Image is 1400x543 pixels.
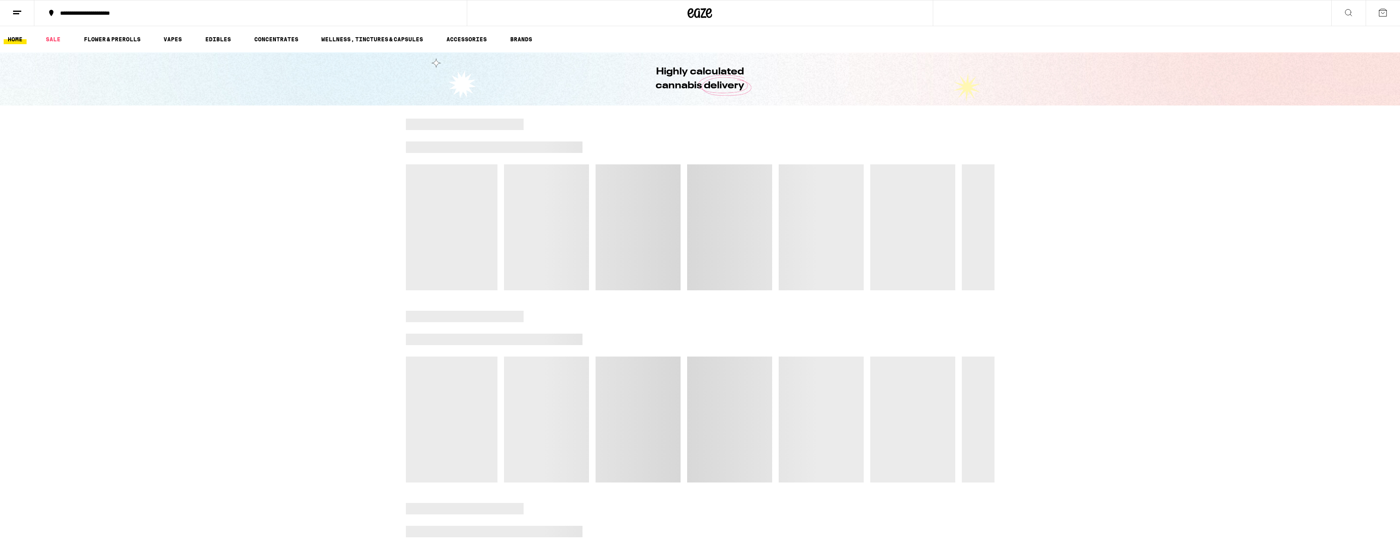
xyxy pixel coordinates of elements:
[633,65,768,93] h1: Highly calculated cannabis delivery
[442,34,491,44] a: ACCESSORIES
[506,34,536,44] a: BRANDS
[80,34,145,44] a: FLOWER & PREROLLS
[317,34,427,44] a: WELLNESS, TINCTURES & CAPSULES
[250,34,302,44] a: CONCENTRATES
[42,34,65,44] a: SALE
[159,34,186,44] a: VAPES
[201,34,235,44] a: EDIBLES
[4,34,27,44] a: HOME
